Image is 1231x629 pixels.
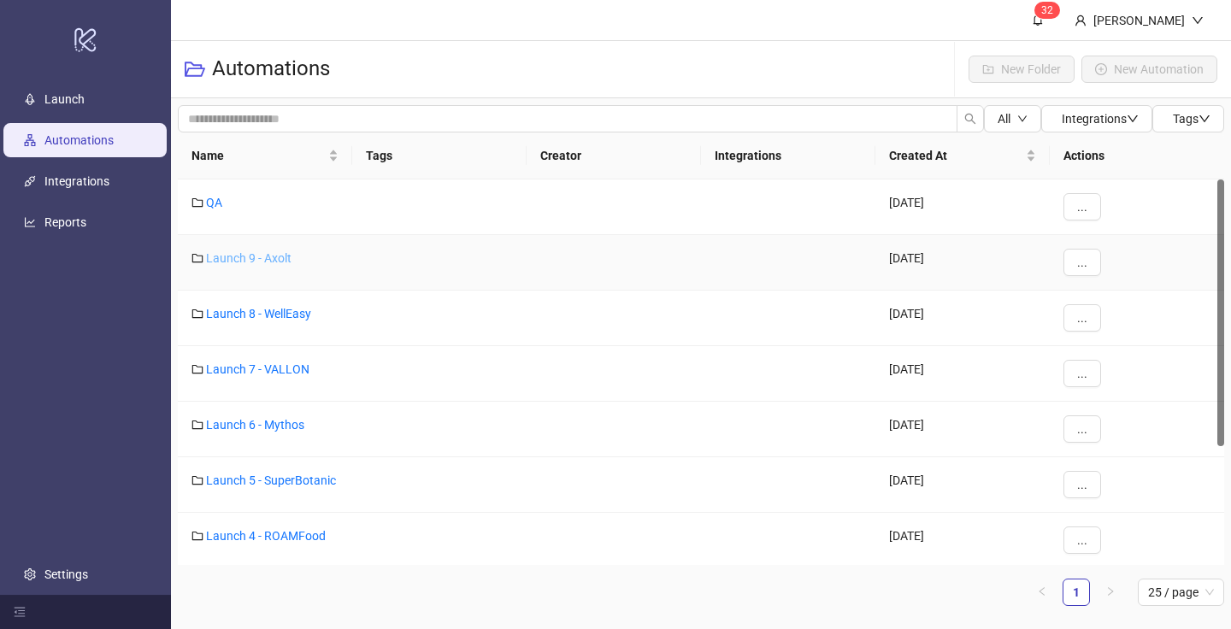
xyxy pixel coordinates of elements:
[191,474,203,486] span: folder
[875,457,1050,513] div: [DATE]
[212,56,330,83] h3: Automations
[1037,586,1047,597] span: left
[191,530,203,542] span: folder
[875,179,1050,235] div: [DATE]
[875,132,1050,179] th: Created At
[875,235,1050,291] div: [DATE]
[1087,11,1192,30] div: [PERSON_NAME]
[1017,114,1028,124] span: down
[191,308,203,320] span: folder
[1077,478,1087,491] span: ...
[1077,200,1087,214] span: ...
[875,402,1050,457] div: [DATE]
[1127,113,1139,125] span: down
[185,59,205,79] span: folder-open
[701,132,875,179] th: Integrations
[969,56,1075,83] button: New Folder
[1063,193,1101,220] button: ...
[875,346,1050,402] div: [DATE]
[1148,579,1214,605] span: 25 / page
[206,529,326,543] a: Launch 4 - ROAMFood
[1077,422,1087,436] span: ...
[1063,579,1090,606] li: 1
[1192,15,1204,26] span: down
[1034,2,1060,19] sup: 32
[206,196,222,209] a: QA
[875,291,1050,346] div: [DATE]
[1138,579,1224,606] div: Page Size
[1062,112,1139,126] span: Integrations
[14,606,26,618] span: menu-fold
[206,362,309,376] a: Launch 7 - VALLON
[206,473,336,487] a: Launch 5 - SuperBotanic
[1041,4,1047,16] span: 3
[1047,4,1053,16] span: 2
[1063,249,1101,276] button: ...
[1081,56,1217,83] button: New Automation
[1028,579,1056,606] li: Previous Page
[1077,256,1087,269] span: ...
[1077,311,1087,325] span: ...
[998,112,1010,126] span: All
[191,146,325,165] span: Name
[206,251,292,265] a: Launch 9 - Axolt
[1041,105,1152,132] button: Integrationsdown
[1028,579,1056,606] button: left
[889,146,1022,165] span: Created At
[44,92,85,106] a: Launch
[206,307,311,320] a: Launch 8 - WellEasy
[191,363,203,375] span: folder
[44,174,109,188] a: Integrations
[1063,304,1101,332] button: ...
[44,215,86,229] a: Reports
[1173,112,1210,126] span: Tags
[984,105,1041,132] button: Alldown
[1199,113,1210,125] span: down
[964,113,976,125] span: search
[1050,132,1224,179] th: Actions
[1077,367,1087,380] span: ...
[352,132,527,179] th: Tags
[206,418,304,432] a: Launch 6 - Mythos
[1097,579,1124,606] li: Next Page
[44,133,114,147] a: Automations
[1097,579,1124,606] button: right
[1077,533,1087,547] span: ...
[1105,586,1116,597] span: right
[1063,526,1101,554] button: ...
[1063,415,1101,443] button: ...
[191,419,203,431] span: folder
[1063,471,1101,498] button: ...
[191,252,203,264] span: folder
[44,567,88,581] a: Settings
[1063,579,1089,605] a: 1
[178,132,352,179] th: Name
[1032,14,1044,26] span: bell
[527,132,701,179] th: Creator
[191,197,203,209] span: folder
[1063,360,1101,387] button: ...
[875,513,1050,568] div: [DATE]
[1152,105,1224,132] button: Tagsdown
[1075,15,1087,26] span: user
